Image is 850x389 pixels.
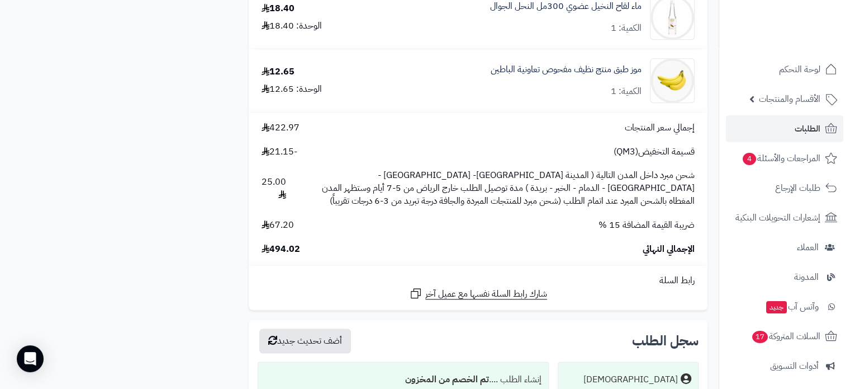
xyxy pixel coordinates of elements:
div: الكمية: 1 [611,85,642,98]
a: إشعارات التحويلات البنكية [726,204,843,231]
span: 4 [743,153,756,165]
div: رابط السلة [253,274,703,287]
a: شارك رابط السلة نفسها مع عميل آخر [409,287,547,301]
span: شحن مبرد داخل المدن التالية ( المدينة [GEOGRAPHIC_DATA]- [GEOGRAPHIC_DATA] - [GEOGRAPHIC_DATA] - ... [297,169,695,208]
a: لوحة التحكم [726,56,843,83]
a: الطلبات [726,115,843,142]
span: إجمالي سعر المنتجات [625,121,695,134]
button: أضف تحديث جديد [259,329,351,353]
img: 1757709391-%D9%85%D9%88%D8%B2%20%D9%85%D9%81%D8%AD%D9%88%D8%B5%20%D8%AA%D8%B9%D8%A7%D9%88%D9%86%D... [650,58,694,103]
span: الإجمالي النهائي [643,243,695,256]
a: وآتس آبجديد [726,293,843,320]
div: الكمية: 1 [611,22,642,35]
span: أدوات التسويق [770,358,819,374]
img: logo-2.png [774,31,839,55]
span: 17 [752,331,768,343]
span: 494.02 [262,243,300,256]
span: جديد [766,301,787,313]
span: -21.15 [262,146,297,158]
span: المراجعات والأسئلة [742,151,820,166]
a: المراجعات والأسئلة4 [726,145,843,172]
span: ضريبة القيمة المضافة 15 % [599,219,695,232]
div: [DEMOGRAPHIC_DATA] [583,373,678,386]
span: طلبات الإرجاع [775,180,820,196]
span: 25.00 [262,176,286,201]
span: إشعارات التحويلات البنكية [735,210,820,226]
a: موز طبق منتج نظيف مفحوص تعاونية الباطين [491,63,642,76]
h3: سجل الطلب [632,334,699,348]
div: الوحدة: 12.65 [262,83,322,96]
span: الأقسام والمنتجات [759,91,820,107]
span: قسيمة التخفيض(QM3) [614,146,695,158]
span: الطلبات [795,121,820,137]
span: 67.20 [262,219,294,232]
span: شارك رابط السلة نفسها مع عميل آخر [425,288,547,301]
span: لوحة التحكم [779,62,820,77]
span: العملاء [797,240,819,255]
b: تم الخصم من المخزون [405,373,489,386]
a: أدوات التسويق [726,353,843,379]
span: المدونة [794,269,819,285]
div: الوحدة: 18.40 [262,20,322,32]
div: Open Intercom Messenger [17,345,44,372]
span: السلات المتروكة [751,329,820,344]
div: 18.40 [262,2,295,15]
a: العملاء [726,234,843,261]
a: طلبات الإرجاع [726,175,843,201]
span: 422.97 [262,121,300,134]
div: 12.65 [262,65,295,78]
a: السلات المتروكة17 [726,323,843,350]
a: المدونة [726,264,843,290]
span: وآتس آب [765,299,819,315]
